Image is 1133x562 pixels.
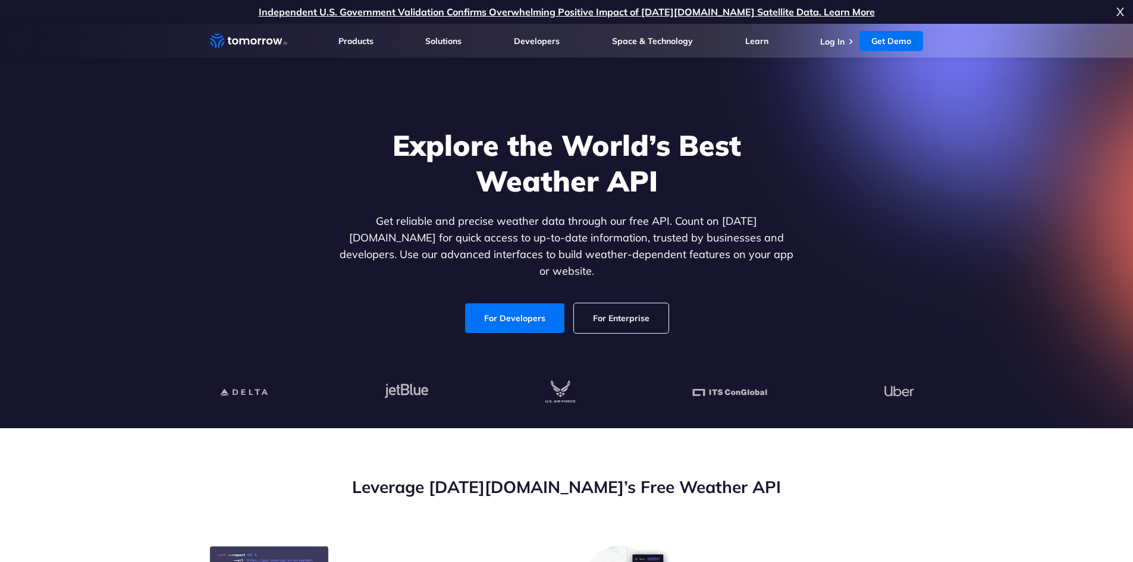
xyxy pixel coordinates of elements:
a: For Developers [465,303,564,333]
a: Get Demo [859,31,923,51]
h2: Leverage [DATE][DOMAIN_NAME]’s Free Weather API [210,476,924,498]
h1: Explore the World’s Best Weather API [337,127,796,199]
p: Get reliable and precise weather data through our free API. Count on [DATE][DOMAIN_NAME] for quic... [337,213,796,280]
a: Products [338,36,374,46]
a: Independent U.S. Government Validation Confirms Overwhelming Positive Impact of [DATE][DOMAIN_NAM... [259,6,875,18]
a: Home link [210,32,287,50]
a: Space & Technology [612,36,693,46]
a: Log In [820,36,845,47]
a: For Enterprise [574,303,668,333]
a: Learn [745,36,768,46]
a: Solutions [425,36,462,46]
a: Developers [514,36,560,46]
